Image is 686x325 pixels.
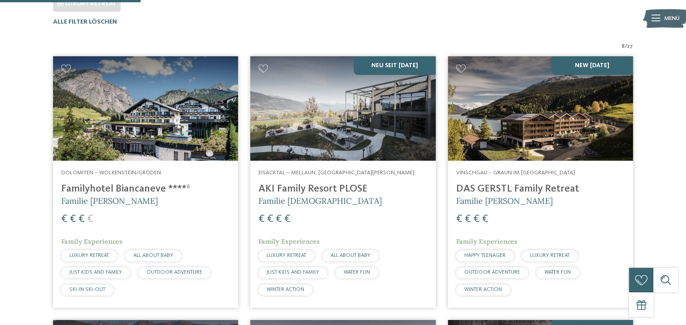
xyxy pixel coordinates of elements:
span: Dolomiten – Wolkenstein/Gröden [61,170,161,176]
span: € [284,214,291,225]
span: WINTER ACTION [267,287,304,292]
span: Familie [PERSON_NAME] [456,196,553,206]
img: Familienhotels gesucht? Hier findet ihr die besten! [250,56,435,161]
span: OUTDOOR ADVENTURE [464,270,520,275]
span: € [61,214,68,225]
span: € [258,214,265,225]
a: Familienhotels gesucht? Hier findet ihr die besten! Dolomiten – Wolkenstein/Gröden Familyhotel Bi... [53,56,238,308]
h4: AKI Family Resort PLOSE [258,183,427,195]
span: € [78,214,85,225]
span: Eisacktal – Mellaun, [GEOGRAPHIC_DATA][PERSON_NAME] [258,170,414,176]
span: WATER FUN [344,270,370,275]
span: € [465,214,471,225]
span: € [87,214,93,225]
span: Familie [DEMOGRAPHIC_DATA] [258,196,382,206]
span: ALL ABOUT BABY [331,253,370,258]
span: Vinschgau – Graun im [GEOGRAPHIC_DATA] [456,170,575,176]
span: 27 [627,42,633,50]
span: LUXURY RETREAT [65,0,117,7]
a: Familienhotels gesucht? Hier findet ihr die besten! NEW [DATE] Vinschgau – Graun im [GEOGRAPHIC_D... [448,56,633,308]
span: LUXURY RETREAT [530,253,569,258]
span: ALL ABOUT BABY [133,253,173,258]
span: € [70,214,76,225]
span: HAPPY TEENAGER [464,253,506,258]
span: LUXURY RETREAT [267,253,306,258]
span: Family Experiences [61,237,122,246]
span: Alle Filter löschen [53,19,117,25]
span: OUTDOOR ADVENTURE [146,270,202,275]
span: € [456,214,462,225]
span: € [473,214,480,225]
span: JUST KIDS AND FAMILY [267,270,319,275]
span: WINTER ACTION [464,287,502,292]
span: 8 [622,42,625,50]
span: JUST KIDS AND FAMILY [69,270,122,275]
span: € [267,214,273,225]
span: € [276,214,282,225]
span: / [625,42,627,50]
img: Familienhotels gesucht? Hier findet ihr die besten! [448,56,633,161]
span: € [482,214,488,225]
span: SKI-IN SKI-OUT [69,287,105,292]
h4: Familyhotel Biancaneve ****ˢ [61,183,230,195]
img: Familienhotels gesucht? Hier findet ihr die besten! [53,56,238,161]
a: Familienhotels gesucht? Hier findet ihr die besten! NEU seit [DATE] Eisacktal – Mellaun, [GEOGRAP... [250,56,435,308]
span: Family Experiences [456,237,517,246]
span: WATER FUN [545,270,571,275]
h4: DAS GERSTL Family Retreat [456,183,625,195]
span: Family Experiences [258,237,320,246]
span: Familie [PERSON_NAME] [61,196,158,206]
span: LUXURY RETREAT [69,253,109,258]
